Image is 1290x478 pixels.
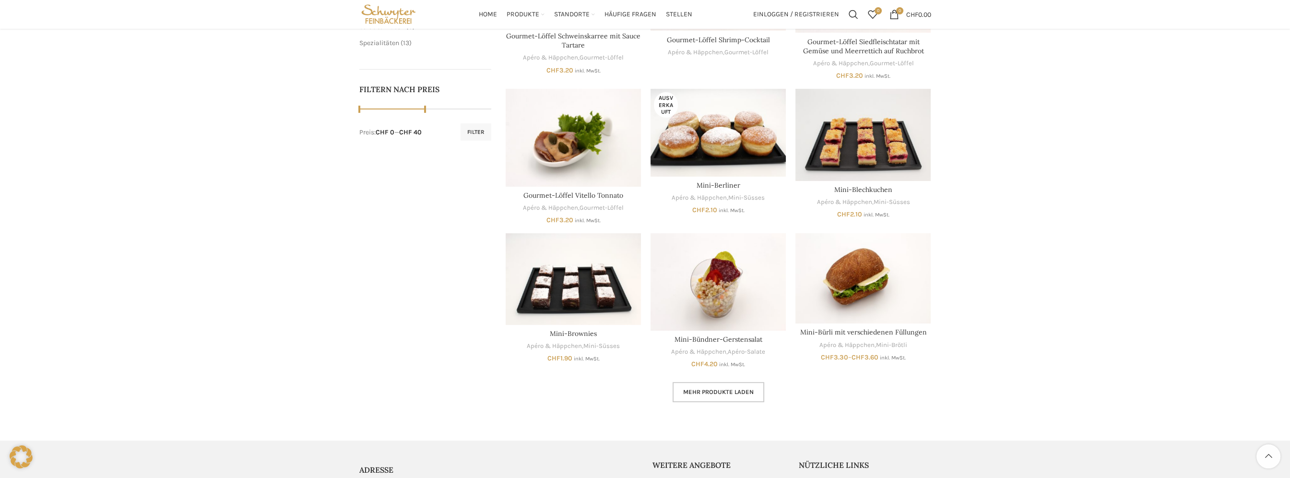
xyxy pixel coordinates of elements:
a: Mini-Berliner [697,181,740,190]
div: , [795,341,931,350]
a: Site logo [359,10,418,18]
span: 13 [403,39,409,47]
div: , [506,53,641,62]
a: Apéro & Häppchen [819,341,875,350]
a: Apéro & Häppchen [523,203,578,213]
span: CHF 40 [399,128,422,136]
button: Filter [461,123,491,141]
bdi: 4.20 [691,360,718,368]
span: Standorte [554,10,590,19]
div: Main navigation [423,5,748,24]
a: Mini-Bündner-Gerstensalat [651,233,786,331]
div: , [506,342,641,351]
div: , [651,48,786,57]
bdi: 0.00 [906,10,931,18]
a: Standorte [554,5,595,24]
span: CHF [821,353,834,361]
a: Mini-Bürli mit verschiedenen Füllungen [800,328,926,336]
a: Gourmet-Löffel Vitello Tonnato [523,191,623,200]
a: Mehr Produkte laden [673,382,764,402]
span: CHF [852,353,864,361]
a: Stellen [666,5,692,24]
a: 0 CHF0.00 [885,5,936,24]
a: Gourmet-Löffel [869,59,913,68]
bdi: 3.30 [821,353,848,361]
span: – [795,353,931,362]
a: Mini-Blechkuchen [795,89,931,181]
div: , [651,193,786,203]
span: Home [479,10,497,19]
small: inkl. MwSt. [575,217,601,224]
span: Häufige Fragen [604,10,656,19]
a: Gourmet-Löffel [580,53,624,62]
small: inkl. MwSt. [864,73,890,79]
bdi: 3.20 [546,216,573,224]
a: Mini-Brownies [550,329,597,338]
a: Mini-Süsses [583,342,620,351]
bdi: 3.60 [852,353,878,361]
small: inkl. MwSt. [574,356,600,362]
a: Apéro & Häppchen [817,198,872,207]
a: Mini-Brötli [876,341,907,350]
a: Gourmet-Löffel Shrimp-Cocktail [667,36,770,44]
span: Mehr Produkte laden [683,388,754,396]
a: Mini-Bündner-Gerstensalat [675,335,762,344]
div: Meine Wunschliste [863,5,882,24]
span: CHF [836,72,849,80]
div: , [795,198,931,207]
bdi: 3.20 [546,66,573,74]
span: CHF [546,216,559,224]
h5: Weitere Angebote [652,460,785,470]
a: Häufige Fragen [604,5,656,24]
span: CHF [906,10,918,18]
span: Produkte [507,10,539,19]
a: Apéro & Häppchen [672,193,727,203]
span: CHF [546,66,559,74]
span: CHF [692,206,705,214]
bdi: 2.10 [692,206,717,214]
span: 8 [408,23,413,31]
bdi: 1.90 [547,354,572,362]
span: ADRESSE [359,465,393,475]
a: Spezialitäten [359,39,399,47]
span: CHF [547,354,560,362]
a: Home [479,5,497,24]
a: Mini-Brownies [506,233,641,325]
span: 0 [896,7,903,14]
a: Apéro & Häppchen [813,59,868,68]
span: CHF 0 [376,128,394,136]
span: Ausverkauft [654,92,678,118]
span: CHF [837,210,850,218]
h5: Filtern nach Preis [359,84,492,95]
a: Scroll to top button [1256,444,1280,468]
bdi: 2.10 [837,210,862,218]
div: Preis: — [359,128,422,137]
div: , [651,347,786,357]
a: Mini-Blechkuchen [834,185,892,194]
div: , [506,203,641,213]
a: Apéro & Häppchen [523,53,578,62]
span: 0 [875,7,882,14]
bdi: 3.20 [836,72,863,80]
a: Gourmet-Löffel Vitello Tonnato [506,89,641,186]
span: CHF [691,360,704,368]
a: Gourmet-Löffel [724,48,769,57]
a: Einloggen / Registrieren [748,5,844,24]
a: Apéro-Salate [728,347,765,357]
span: Einloggen / Registrieren [753,11,839,18]
div: , [795,59,931,68]
a: Suchen [844,5,863,24]
small: inkl. MwSt. [719,361,745,368]
a: Mini-Süsses [873,198,910,207]
small: inkl. MwSt. [719,207,745,214]
small: inkl. MwSt. [575,68,601,74]
a: Gourmet-Löffel Schweinskarree mit Sauce Tartare [506,32,640,50]
a: Apéro & Häppchen [527,342,582,351]
a: Salat & Müesli [359,23,404,31]
a: Produkte [507,5,544,24]
a: Gourmet-Löffel Siedfleischtatar mit Gemüse und Meerrettich auf Ruchbrot [803,37,923,56]
a: Apéro & Häppchen [668,48,723,57]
